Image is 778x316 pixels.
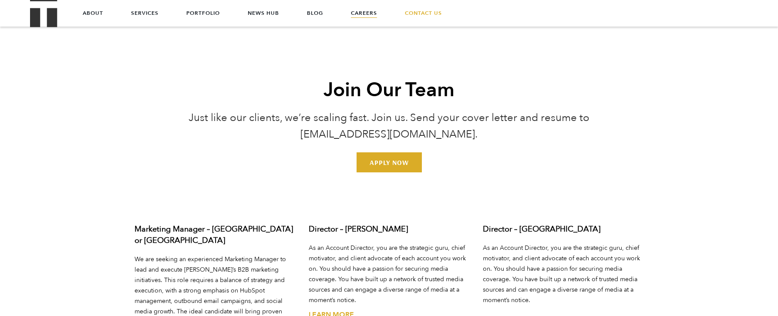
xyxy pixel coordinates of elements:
[180,77,599,103] h2: Join Our Team
[357,152,422,172] a: Email us at jointheteam@treblepr.com
[483,224,644,235] h3: Director – [GEOGRAPHIC_DATA]
[309,243,470,306] p: As an Account Director, you are the strategic guru, chief motivator, and client advocate of each ...
[483,243,644,306] p: As an Account Director, you are the strategic guru, chief motivator, and client advocate of each ...
[309,224,470,235] h3: Director – [PERSON_NAME]
[135,224,296,246] h3: Marketing Manager – [GEOGRAPHIC_DATA] or [GEOGRAPHIC_DATA]
[180,110,599,143] p: Just like our clients, we’re scaling fast. Join us. Send your cover letter and resume to [EMAIL_A...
